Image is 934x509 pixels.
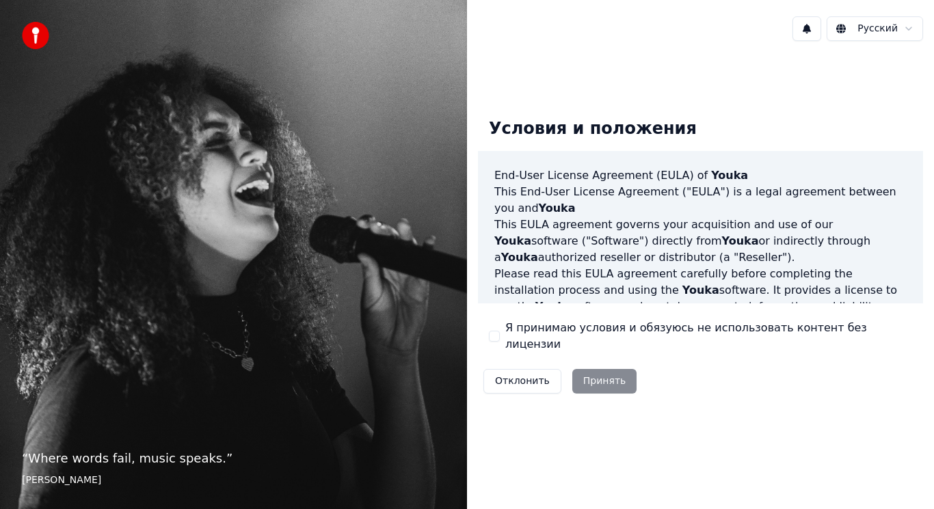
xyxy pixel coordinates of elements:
[22,473,445,487] footer: [PERSON_NAME]
[505,320,912,353] label: Я принимаю условия и обязуюсь не использовать контент без лицензии
[722,234,759,247] span: Youka
[682,284,719,297] span: Youka
[494,234,531,247] span: Youka
[22,449,445,468] p: “ Where words fail, music speaks. ”
[494,266,907,331] p: Please read this EULA agreement carefully before completing the installation process and using th...
[535,300,572,313] span: Youka
[501,251,538,264] span: Youka
[22,22,49,49] img: youka
[478,107,708,151] div: Условия и положения
[539,202,576,215] span: Youka
[711,169,748,182] span: Youka
[494,184,907,217] p: This End-User License Agreement ("EULA") is a legal agreement between you and
[494,217,907,266] p: This EULA agreement governs your acquisition and use of our software ("Software") directly from o...
[494,167,907,184] h3: End-User License Agreement (EULA) of
[483,369,561,394] button: Отклонить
